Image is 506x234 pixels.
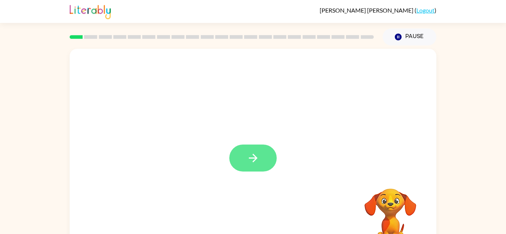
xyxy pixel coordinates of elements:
[320,7,415,14] span: [PERSON_NAME] [PERSON_NAME]
[70,3,111,19] img: Literably
[383,28,436,45] button: Pause
[320,7,436,14] div: ( )
[416,7,435,14] a: Logout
